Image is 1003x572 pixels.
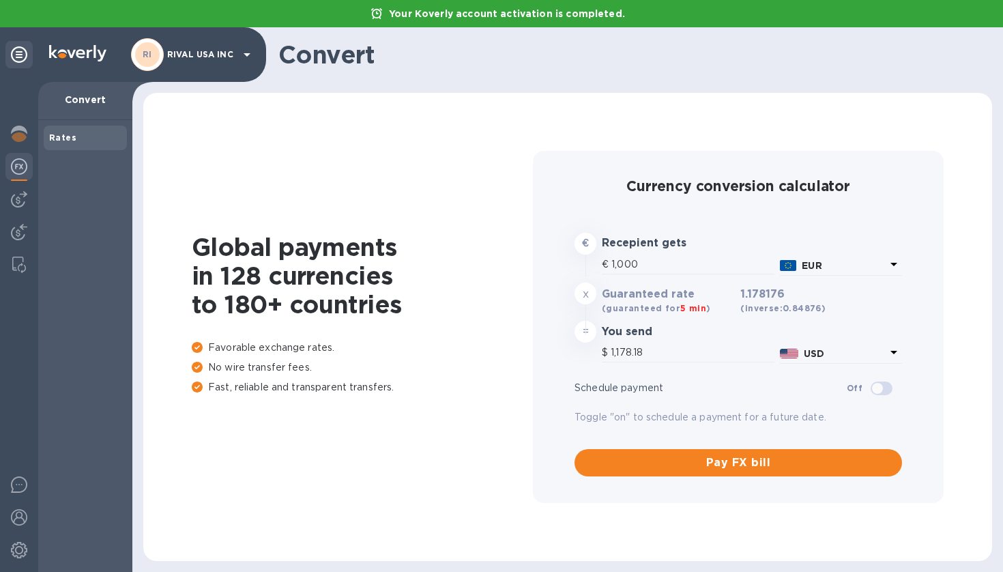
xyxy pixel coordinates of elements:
[49,93,121,106] p: Convert
[192,360,533,375] p: No wire transfer fees.
[49,132,76,143] b: Rates
[382,7,632,20] p: Your Koverly account activation is completed.
[49,45,106,61] img: Logo
[847,383,862,393] b: Off
[575,283,596,304] div: x
[575,321,596,343] div: =
[611,255,774,275] input: Amount
[602,237,735,250] h3: Recepient gets
[192,341,533,355] p: Favorable exchange rates.
[602,303,710,313] b: (guaranteed for )
[740,303,826,313] b: (inverse: 0.84876 )
[575,381,847,395] p: Schedule payment
[602,326,735,339] h3: You send
[575,449,902,476] button: Pay FX bill
[143,49,152,59] b: RI
[804,348,824,359] b: USD
[575,410,902,425] p: Toggle "on" to schedule a payment for a future date.
[780,349,798,358] img: USD
[611,343,774,363] input: Amount
[192,380,533,395] p: Fast, reliable and transparent transfers.
[11,158,27,175] img: Foreign exchange
[582,238,589,248] strong: €
[602,255,611,275] div: €
[575,177,902,195] h2: Currency conversion calculator
[5,41,33,68] div: Unpin categories
[680,303,706,313] span: 5 min
[192,233,533,319] h1: Global payments in 128 currencies to 180+ countries
[740,288,826,315] h3: 1.178176
[602,343,611,363] div: $
[167,50,235,59] p: RIVAL USA INC
[802,260,822,271] b: EUR
[585,455,891,471] span: Pay FX bill
[278,40,981,69] h1: Convert
[602,288,735,301] h3: Guaranteed rate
